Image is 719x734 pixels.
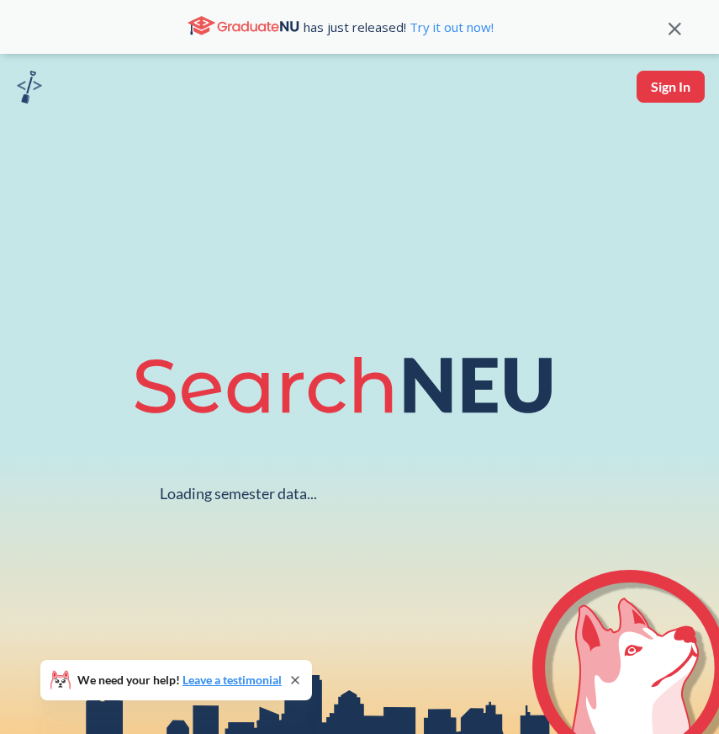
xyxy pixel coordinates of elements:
span: We need your help! [77,674,282,686]
span: has just released! [304,18,494,36]
a: Leave a testimonial [182,673,282,687]
a: sandbox logo [17,71,42,109]
img: sandbox logo [17,71,42,104]
div: Loading semester data... [160,484,317,503]
button: Sign In [637,71,705,103]
a: Try it out now! [406,19,494,35]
